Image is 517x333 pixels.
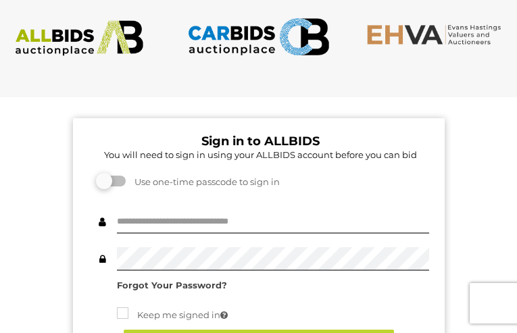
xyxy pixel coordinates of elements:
b: Sign in to ALLBIDS [201,134,320,149]
h5: You will need to sign in using your ALLBIDS account before you can bid [92,150,429,159]
img: ALLBIDS.com.au [8,20,151,56]
a: Forgot Your Password? [117,280,227,290]
span: Use one-time passcode to sign in [128,176,280,187]
img: EHVA.com.au [366,24,509,45]
img: CARBIDS.com.au [187,14,330,60]
label: Keep me signed in [117,307,228,323]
